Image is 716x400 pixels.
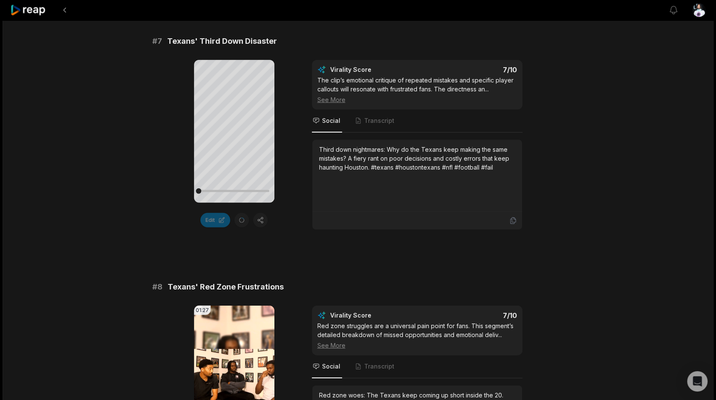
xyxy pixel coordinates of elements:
div: 7 /10 [425,65,517,74]
nav: Tabs [312,355,522,378]
div: The clip’s emotional critique of repeated mistakes and specific player callouts will resonate wit... [317,76,517,104]
div: See More [317,95,517,104]
div: Third down nightmares: Why do the Texans keep making the same mistakes? A fiery rant on poor deci... [319,145,515,172]
div: See More [317,341,517,350]
button: Edit [200,213,230,227]
span: Texans' Third Down Disaster [167,35,277,47]
div: Red zone struggles are a universal pain point for fans. This segment’s detailed breakdown of miss... [317,321,517,350]
span: Social [322,116,340,125]
span: Transcript [364,116,394,125]
span: Social [322,362,340,371]
span: Transcript [364,362,394,371]
div: Virality Score [330,65,422,74]
div: Open Intercom Messenger [687,371,707,391]
nav: Tabs [312,110,522,133]
span: # 8 [152,281,163,293]
span: # 7 [152,35,162,47]
span: Texans' Red Zone Frustrations [168,281,284,293]
div: Virality Score [330,311,422,320]
div: 7 /10 [425,311,517,320]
